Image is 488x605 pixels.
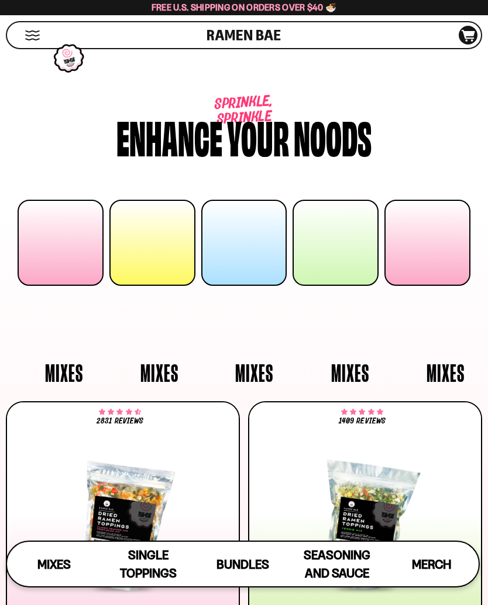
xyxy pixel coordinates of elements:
[294,116,372,158] div: noods
[339,417,385,425] span: 1409 reviews
[216,557,269,572] span: Bundles
[427,360,465,385] span: Mixes
[99,410,140,415] span: 4.68 stars
[341,410,383,415] span: 4.76 stars
[331,360,369,385] span: Mixes
[140,360,178,385] span: Mixes
[195,542,290,586] a: Bundles
[290,542,384,586] a: Seasoning and Sauce
[25,30,40,40] button: Mobile Menu Trigger
[152,2,337,13] span: Free U.S. Shipping on Orders over $40 🍜
[384,542,479,586] a: Merch
[37,557,71,572] span: Mixes
[7,542,101,586] a: Mixes
[227,116,289,158] div: your
[97,417,143,425] span: 2831 reviews
[101,542,195,586] a: Single Toppings
[235,360,273,385] span: Mixes
[120,548,177,580] span: Single Toppings
[45,360,83,385] span: Mixes
[304,548,370,580] span: Seasoning and Sauce
[116,116,222,158] div: Enhance
[412,557,451,572] span: Merch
